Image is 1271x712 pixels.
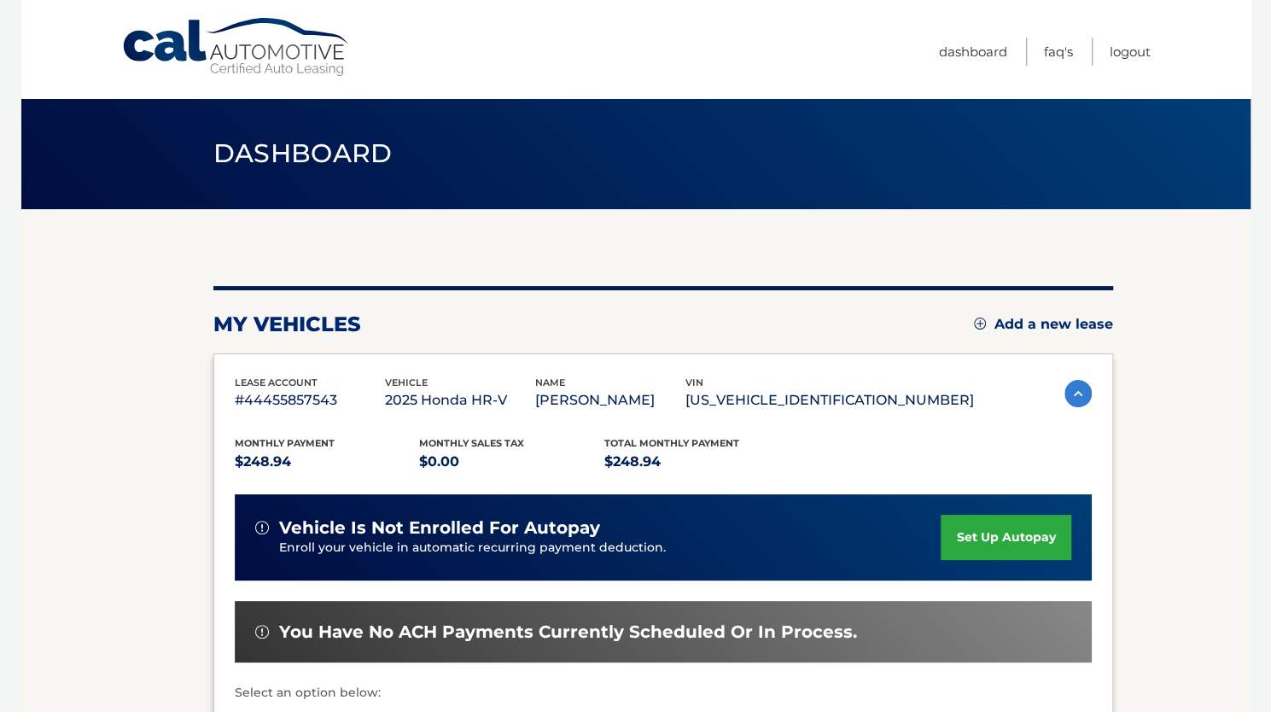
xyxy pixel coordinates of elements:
a: Add a new lease [974,316,1113,333]
p: #44455857543 [235,388,385,412]
h2: my vehicles [213,312,361,337]
img: accordion-active.svg [1064,380,1092,407]
span: vin [685,376,703,388]
p: $248.94 [235,450,420,474]
span: You have no ACH payments currently scheduled or in process. [279,622,857,643]
span: Dashboard [213,137,393,169]
a: Logout [1110,38,1151,66]
span: Monthly Payment [235,437,335,449]
span: lease account [235,376,318,388]
p: Enroll your vehicle in automatic recurring payment deduction. [279,539,942,557]
p: [US_VEHICLE_IDENTIFICATION_NUMBER] [685,388,974,412]
p: $248.94 [604,450,790,474]
a: FAQ's [1044,38,1073,66]
p: $0.00 [419,450,604,474]
span: Total Monthly Payment [604,437,739,449]
span: vehicle [385,376,428,388]
img: alert-white.svg [255,625,269,639]
span: Monthly sales Tax [419,437,524,449]
p: Select an option below: [235,683,1092,703]
a: Cal Automotive [121,17,352,78]
p: 2025 Honda HR-V [385,388,535,412]
span: name [535,376,565,388]
span: vehicle is not enrolled for autopay [279,517,600,539]
a: Dashboard [939,38,1007,66]
p: [PERSON_NAME] [535,388,685,412]
img: alert-white.svg [255,521,269,534]
a: set up autopay [941,515,1070,560]
img: add.svg [974,318,986,330]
